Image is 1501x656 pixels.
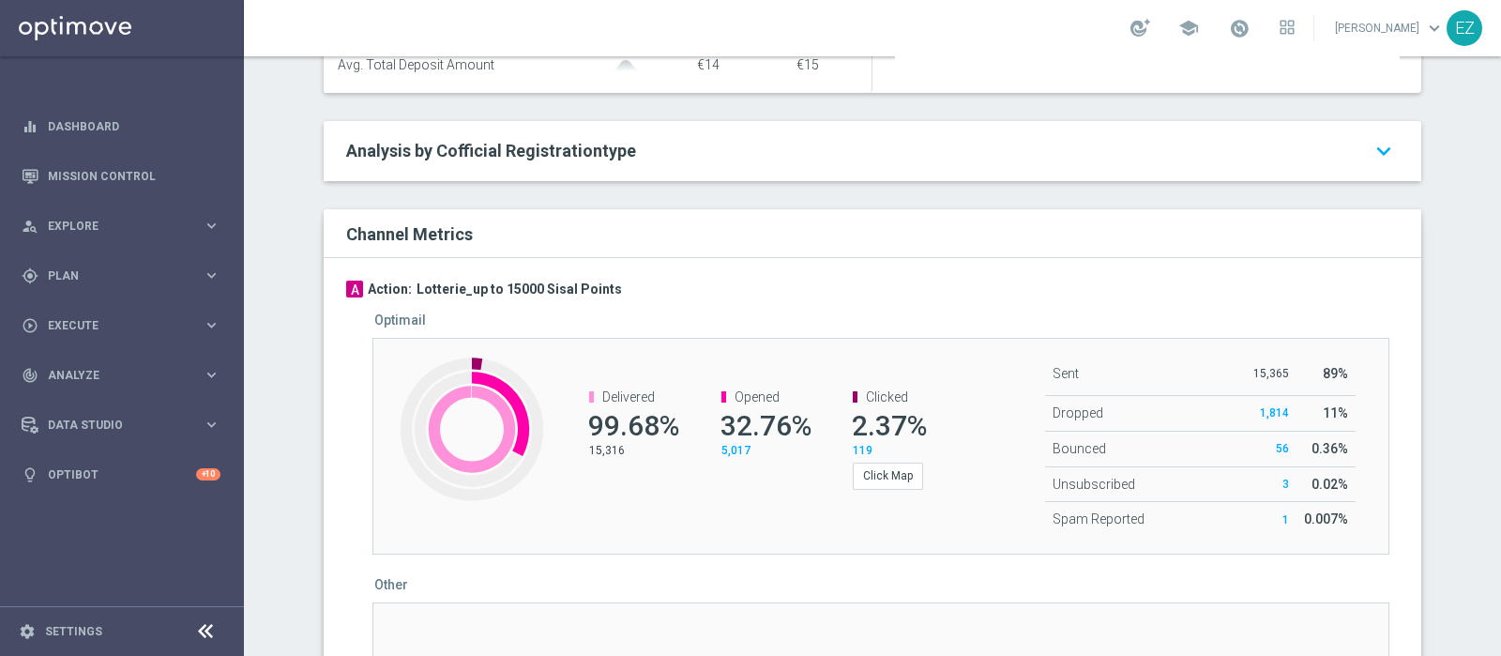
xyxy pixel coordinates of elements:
i: keyboard_arrow_right [203,217,220,235]
button: gps_fixed Plan keyboard_arrow_right [21,268,221,283]
i: keyboard_arrow_right [203,316,220,334]
button: play_circle_outline Execute keyboard_arrow_right [21,318,221,333]
span: Bounced [1053,441,1106,456]
span: Spam Reported [1053,511,1145,526]
span: 2.37% [852,409,927,442]
span: 1,814 [1260,406,1289,420]
div: Channel Metrics [346,221,1410,246]
i: lightbulb [22,466,38,483]
div: Dashboard [22,101,220,151]
span: 32.76% [720,409,811,442]
i: equalizer [22,118,38,135]
div: Mission Control [22,151,220,201]
i: person_search [22,218,38,235]
div: Optibot [22,450,220,499]
i: gps_fixed [22,267,38,284]
button: track_changes Analyze keyboard_arrow_right [21,368,221,383]
i: settings [19,623,36,640]
div: +10 [196,468,220,481]
img: gaussianGrey.svg [607,60,644,72]
span: 0.007% [1304,511,1348,526]
span: Plan [48,270,203,282]
span: Clicked [866,389,908,404]
span: 0.36% [1311,441,1348,456]
i: track_changes [22,367,38,384]
span: Explore [48,221,203,232]
button: Data Studio keyboard_arrow_right [21,418,221,433]
p: 15,365 [1252,366,1289,381]
span: 99.68% [588,409,679,442]
span: Avg. Total Deposit Amount [338,57,494,73]
div: EZ [1447,10,1482,46]
span: Unsubscribed [1053,477,1135,492]
span: Analyze [48,370,203,381]
i: keyboard_arrow_down [1369,134,1399,168]
a: Settings [45,626,102,637]
div: Execute [22,317,203,334]
span: 0.02% [1311,477,1348,492]
i: keyboard_arrow_right [203,366,220,384]
span: Analysis by Cofficial Registrationtype [346,141,636,160]
div: Data Studio [22,417,203,434]
h2: Channel Metrics [346,224,473,244]
span: €14 [697,57,720,72]
span: €15 [796,57,819,72]
i: keyboard_arrow_right [203,267,220,284]
h3: Lotterie_up to 15000 Sisal Points [417,281,622,299]
button: person_search Explore keyboard_arrow_right [21,219,221,234]
button: equalizer Dashboard [21,119,221,134]
span: Data Studio [48,420,203,431]
span: Execute [48,320,203,331]
a: Optibot [48,450,196,499]
span: Opened [735,389,780,404]
span: school [1178,18,1199,38]
a: Dashboard [48,101,220,151]
span: Dropped [1053,405,1103,420]
div: Plan [22,267,203,284]
span: 11% [1323,405,1348,420]
span: 5,017 [721,444,750,457]
div: Explore [22,218,203,235]
span: Delivered [602,389,655,404]
span: 56 [1276,442,1289,455]
h3: Action: [368,281,412,299]
span: 89% [1323,366,1348,381]
button: Click Map [853,463,923,489]
a: Mission Control [48,151,220,201]
div: Analyze [22,367,203,384]
i: keyboard_arrow_right [203,416,220,434]
span: 3 [1282,478,1289,491]
span: 1 [1282,513,1289,526]
h5: Optimail [374,313,426,328]
button: lightbulb Optibot +10 [21,467,221,482]
span: Sent [1053,366,1079,381]
i: play_circle_outline [22,317,38,334]
button: Mission Control [21,169,221,184]
h5: Other [374,577,408,592]
span: 119 [853,444,872,457]
div: A [346,281,363,297]
a: [PERSON_NAME]keyboard_arrow_down [1333,14,1447,42]
span: keyboard_arrow_down [1424,18,1445,38]
p: 15,316 [589,443,674,458]
a: Analysis by Cofficial Registrationtype keyboard_arrow_down [346,140,1399,162]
